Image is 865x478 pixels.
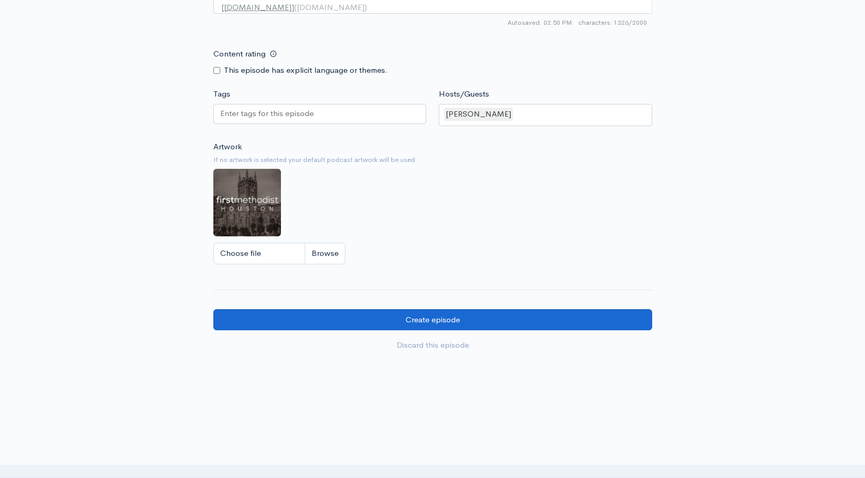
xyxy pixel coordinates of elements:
span: [ [221,2,224,12]
label: Content rating [213,43,266,65]
input: Enter tags for this episode [220,108,315,120]
span: [DOMAIN_NAME] [297,2,364,12]
span: Autosaved: 02:50 PM [507,18,572,27]
label: Hosts/Guests [439,88,489,100]
a: Discard this episode [213,334,652,356]
label: Artwork [213,141,242,153]
span: ) [364,2,367,12]
span: 1326/2000 [578,18,647,27]
span: ] [292,2,294,12]
label: Tags [213,88,230,100]
label: This episode has explicit language or themes. [224,64,388,77]
small: If no artwork is selected your default podcast artwork will be used [213,155,652,165]
span: [DOMAIN_NAME] [224,2,292,12]
div: [PERSON_NAME] [444,108,513,121]
input: Create episode [213,309,652,331]
span: ( [294,2,297,12]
